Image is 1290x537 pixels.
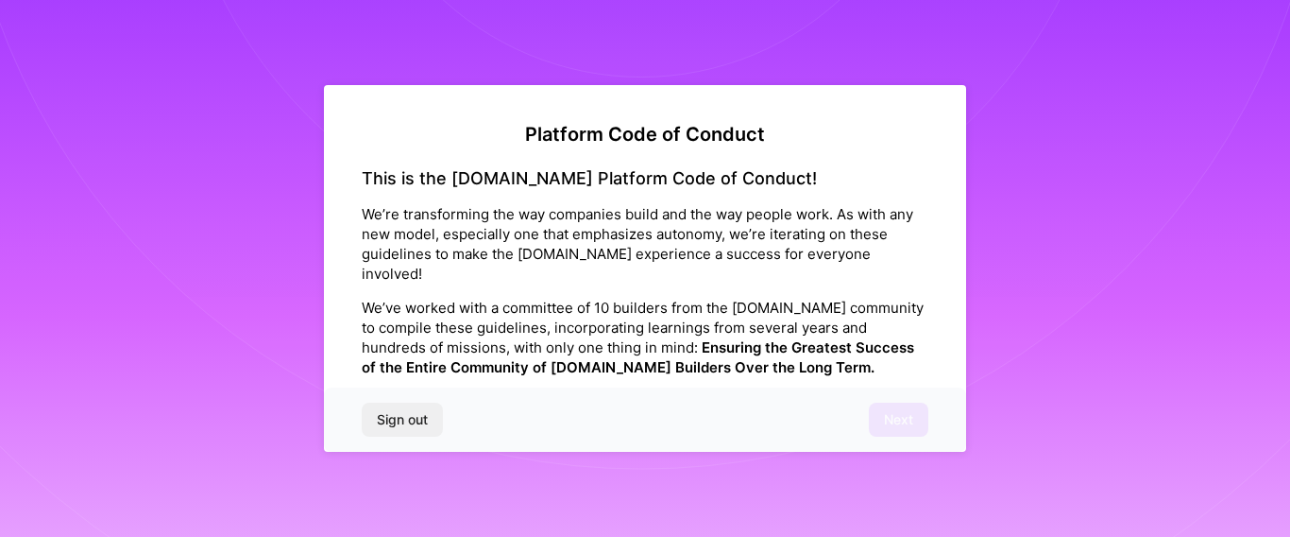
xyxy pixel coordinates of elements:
strong: Ensuring the Greatest Success of the Entire Community of [DOMAIN_NAME] Builders Over the Long Term. [362,338,914,376]
p: We’ve worked with a committee of 10 builders from the [DOMAIN_NAME] community to compile these gu... [362,298,928,377]
p: We’re transforming the way companies build and the way people work. As with any new model, especi... [362,204,928,284]
span: Sign out [377,410,428,429]
button: Sign out [362,403,443,437]
h4: This is the [DOMAIN_NAME] Platform Code of Conduct! [362,168,928,189]
h2: Platform Code of Conduct [362,123,928,146]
